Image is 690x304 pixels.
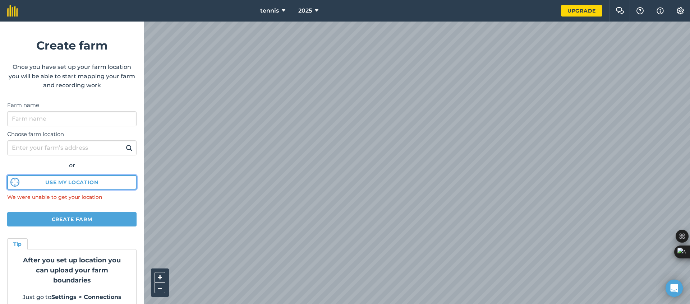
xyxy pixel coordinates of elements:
[7,161,137,170] div: or
[7,175,137,190] button: Use my location
[7,140,137,155] input: Enter your farm’s address
[7,36,137,55] h1: Create farm
[7,101,137,109] label: Farm name
[657,6,664,15] img: svg+xml;base64,PHN2ZyB4bWxucz0iaHR0cDovL3d3dy53My5vcmcvMjAwMC9zdmciIHdpZHRoPSIxNyIgaGVpZ2h0PSIxNy...
[561,5,602,17] a: Upgrade
[126,144,133,152] img: svg+xml;base64,PHN2ZyB4bWxucz0iaHR0cDovL3d3dy53My5vcmcvMjAwMC9zdmciIHdpZHRoPSIxOSIgaGVpZ2h0PSIyNC...
[298,6,312,15] span: 2025
[7,111,137,126] input: Farm name
[616,7,624,14] img: Two speech bubbles overlapping with the left bubble in the forefront
[7,212,137,226] button: Create farm
[155,283,165,293] button: –
[666,280,683,297] div: Open Intercom Messenger
[7,130,137,139] label: Choose farm location
[51,294,121,300] strong: Settings > Connections
[23,256,121,284] strong: After you set up location you can upload your farm boundaries
[13,240,22,248] h4: Tip
[155,272,165,283] button: +
[676,7,685,14] img: A cog icon
[636,7,644,14] img: A question mark icon
[260,6,279,15] span: tennis
[7,62,137,90] p: Once you have set up your farm location you will be able to start mapping your farm and recording...
[7,5,18,17] img: fieldmargin Logo
[7,193,137,201] p: We were unable to get your location
[16,293,128,302] p: Just go to
[10,178,19,187] img: svg%3e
